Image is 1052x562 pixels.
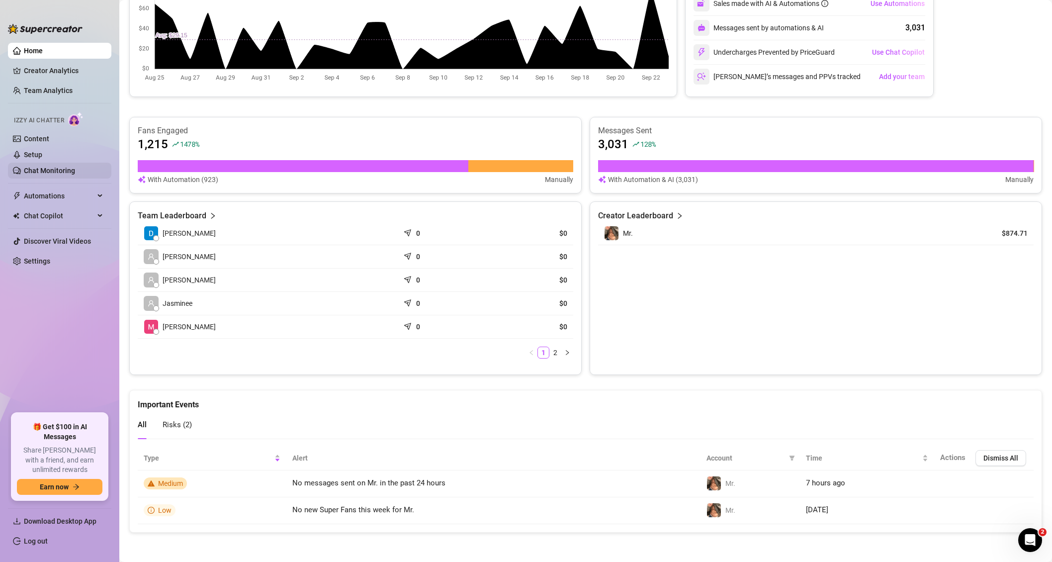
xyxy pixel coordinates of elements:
[8,24,83,34] img: logo-BBDzfeDw.svg
[73,483,80,490] span: arrow-right
[148,277,155,283] span: user
[292,505,414,514] span: No new Super Fans this week for Mr.
[787,451,797,466] span: filter
[538,347,549,358] a: 1
[598,210,673,222] article: Creator Leaderboard
[24,208,94,224] span: Chat Copilot
[698,24,705,32] img: svg%3e
[148,253,155,260] span: user
[138,136,168,152] article: 1,215
[879,73,925,81] span: Add your team
[17,446,102,475] span: Share [PERSON_NAME] with a friend, and earn unlimited rewards
[24,151,42,159] a: Setup
[878,69,925,85] button: Add your team
[492,228,567,238] article: $0
[209,210,216,222] span: right
[148,507,155,514] span: info-circle
[24,47,43,55] a: Home
[872,48,925,56] span: Use Chat Copilot
[697,48,706,57] img: svg%3e
[605,226,618,240] img: Mr.
[676,210,683,222] span: right
[492,322,567,332] article: $0
[180,139,199,149] span: 1478 %
[404,250,414,260] span: send
[24,63,103,79] a: Creator Analytics
[416,252,420,262] article: 0
[416,275,420,285] article: 0
[694,44,835,60] div: Undercharges Prevented by PriceGuard
[163,251,216,262] span: [PERSON_NAME]
[24,188,94,204] span: Automations
[561,347,573,359] li: Next Page
[598,125,1034,136] article: Messages Sent
[148,480,155,487] span: warning
[13,517,21,525] span: download
[138,390,1034,411] div: Important Events
[725,506,735,514] span: Mr.
[789,455,795,461] span: filter
[144,453,272,464] span: Type
[872,44,925,60] button: Use Chat Copilot
[564,350,570,356] span: right
[561,347,573,359] button: right
[1039,528,1047,536] span: 2
[416,322,420,332] article: 0
[286,446,701,470] th: Alert
[138,174,146,185] img: svg%3e
[148,300,155,307] span: user
[725,479,735,487] span: Mr.
[806,478,845,487] span: 7 hours ago
[13,212,19,219] img: Chat Copilot
[800,446,934,470] th: Time
[163,228,216,239] span: [PERSON_NAME]
[537,347,549,359] li: 1
[623,229,633,237] span: Mr.
[707,476,721,490] img: Mr.
[549,347,561,359] li: 2
[707,503,721,517] img: Mr.
[545,174,573,185] article: Manually
[608,174,698,185] article: With Automation & AI (3,031)
[640,139,656,149] span: 128 %
[24,167,75,175] a: Chat Monitoring
[158,506,172,514] span: Low
[632,141,639,148] span: rise
[138,446,286,470] th: Type
[806,505,828,514] span: [DATE]
[1018,528,1042,552] iframe: Intercom live chat
[404,274,414,283] span: send
[24,87,73,94] a: Team Analytics
[528,350,534,356] span: left
[694,69,861,85] div: [PERSON_NAME]’s messages and PPVs tracked
[163,420,192,429] span: Risks ( 2 )
[138,125,573,136] article: Fans Engaged
[292,478,445,487] span: No messages sent on Mr. in the past 24 hours
[163,298,192,309] span: Jasminee
[144,226,158,240] img: Dusan Ciric
[492,252,567,262] article: $0
[404,320,414,330] span: send
[982,228,1028,238] article: $874.71
[905,22,925,34] div: 3,031
[24,537,48,545] a: Log out
[138,420,147,429] span: All
[492,298,567,308] article: $0
[416,228,420,238] article: 0
[13,192,21,200] span: thunderbolt
[598,136,628,152] article: 3,031
[975,450,1026,466] button: Dismiss All
[492,275,567,285] article: $0
[526,347,537,359] li: Previous Page
[806,453,920,464] span: Time
[158,479,183,487] span: Medium
[694,20,824,36] div: Messages sent by automations & AI
[24,257,50,265] a: Settings
[404,297,414,307] span: send
[68,112,84,126] img: AI Chatter
[40,483,69,491] span: Earn now
[24,135,49,143] a: Content
[983,454,1018,462] span: Dismiss All
[416,298,420,308] article: 0
[706,453,785,464] span: Account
